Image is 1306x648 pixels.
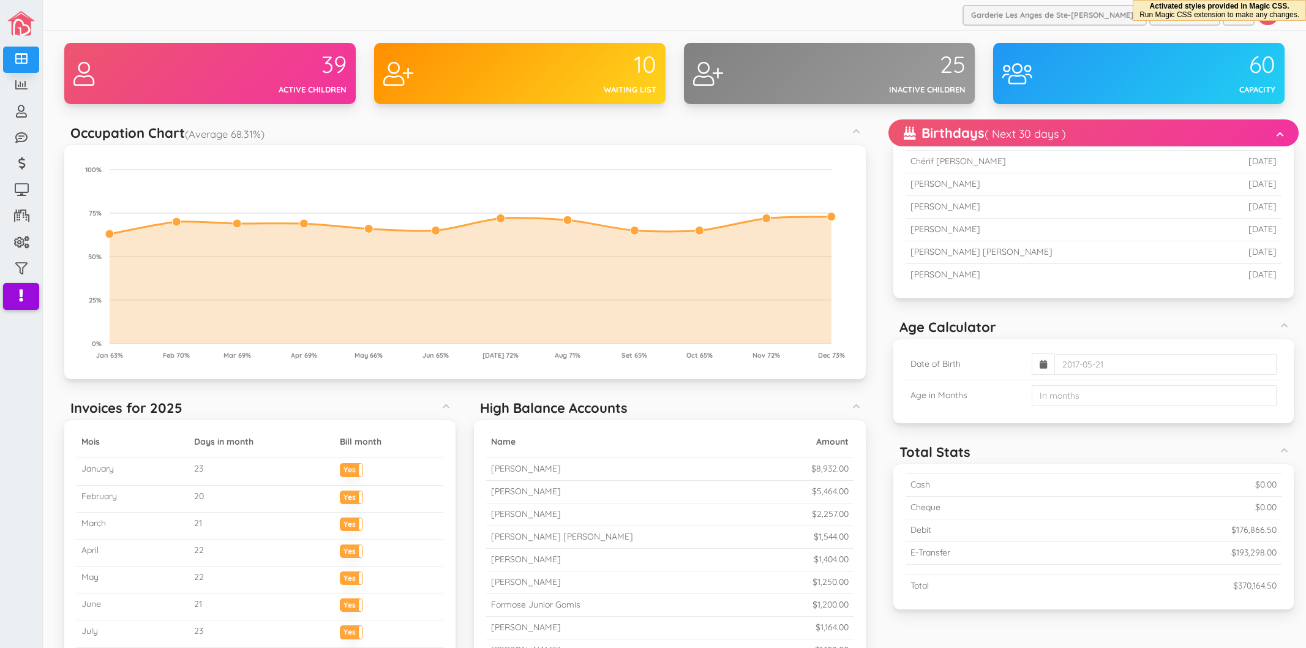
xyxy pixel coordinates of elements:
label: Yes [340,545,362,554]
small: Formose Junior Gomis [491,599,580,610]
div: Waiting list [520,84,656,96]
small: $8,932.00 [811,463,849,474]
label: Yes [340,599,362,608]
tspan: [DATE] 72% [482,351,519,360]
tspan: 75% [89,209,102,217]
td: [DATE] [1206,241,1282,264]
small: [PERSON_NAME] [491,576,561,587]
tspan: Set 65% [621,351,647,360]
label: Yes [340,626,362,635]
h5: High Balance Accounts [480,401,628,415]
tspan: Dec 73% [818,351,845,360]
td: 22 [189,567,335,593]
label: Yes [340,464,362,473]
div: Inactive children [829,84,966,96]
label: Yes [340,491,362,500]
td: [DATE] [1206,173,1282,196]
tspan: Nov 72% [752,351,780,360]
td: May [77,567,189,593]
td: $0.00 [1084,497,1282,519]
small: $1,404.00 [814,554,849,565]
tspan: May 66% [355,351,383,360]
small: $1,200.00 [812,599,849,610]
td: [PERSON_NAME] [906,264,1206,286]
tspan: Jun 65% [422,351,449,360]
h5: Birthdays [904,126,1066,140]
td: 20 [189,485,335,512]
td: [DATE] [1206,264,1282,286]
h5: Name [491,437,761,446]
td: 23 [189,458,335,485]
input: 2017-05-21 [1054,354,1277,375]
td: Debit [906,519,1084,542]
td: June [77,593,189,620]
small: [PERSON_NAME] [491,554,561,565]
td: $370,164.50 [1084,575,1282,597]
div: 39 [210,52,347,78]
td: Cash [906,474,1084,497]
h5: Age Calculator [899,320,996,334]
td: E-Transfer [906,542,1084,565]
h5: Occupation Chart [70,126,265,140]
small: $1,544.00 [814,531,849,542]
input: In months [1032,385,1277,406]
td: [PERSON_NAME] [906,173,1206,196]
iframe: chat widget [1255,599,1294,636]
td: January [77,458,189,485]
small: $5,464.00 [812,486,849,497]
td: 22 [189,539,335,566]
small: [PERSON_NAME] [491,508,561,519]
h5: Days in month [194,437,330,446]
td: February [77,485,189,512]
span: Run Magic CSS extension to make any changes. [1139,10,1299,19]
td: Cheque [906,497,1084,519]
small: [PERSON_NAME] [491,486,561,497]
tspan: 100% [85,165,102,174]
td: Chérif [PERSON_NAME] [906,151,1206,173]
h5: Amount [771,437,849,446]
div: 60 [1139,52,1275,78]
h5: Total Stats [899,445,970,459]
tspan: Feb 70% [163,351,190,360]
td: 23 [189,620,335,647]
td: [DATE] [1206,196,1282,219]
tspan: 50% [88,252,102,261]
td: April [77,539,189,566]
label: Yes [340,572,362,581]
label: Yes [340,518,362,527]
tspan: Oct 65% [686,351,713,360]
img: image [7,11,35,36]
td: [DATE] [1206,151,1282,173]
small: [PERSON_NAME] [PERSON_NAME] [491,531,633,542]
td: [PERSON_NAME] [906,196,1206,219]
h5: Invoices for 2025 [70,401,182,415]
small: [PERSON_NAME] [491,622,561,633]
div: Activated styles provided in Magic CSS. [1139,2,1299,19]
td: $0.00 [1084,474,1282,497]
td: March [77,512,189,539]
div: Capacity [1139,84,1275,96]
tspan: 25% [89,296,102,304]
h5: Bill month [340,437,438,446]
small: ( Next 30 days ) [985,127,1066,141]
div: 25 [829,52,966,78]
td: 21 [189,593,335,620]
td: July [77,620,189,647]
td: [PERSON_NAME] [906,219,1206,241]
div: 10 [520,52,656,78]
small: $1,250.00 [812,576,849,587]
td: $193,298.00 [1084,542,1282,565]
div: Active children [210,84,347,96]
td: $176,866.50 [1084,519,1282,542]
tspan: Aug 71% [555,351,580,360]
small: $2,257.00 [812,508,849,519]
h5: Mois [81,437,184,446]
td: [PERSON_NAME] [PERSON_NAME] [906,241,1206,264]
td: 21 [189,512,335,539]
td: Date of Birth [906,348,1027,380]
small: [PERSON_NAME] [491,463,561,474]
tspan: 0% [92,339,102,348]
td: Age in Months [906,380,1027,412]
tspan: Jan 63% [96,351,123,360]
tspan: Apr 69% [291,351,317,360]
